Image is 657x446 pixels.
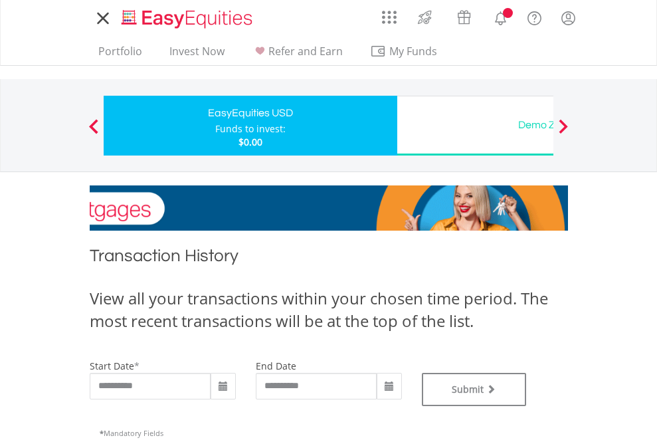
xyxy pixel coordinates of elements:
[370,43,457,60] span: My Funds
[551,3,585,33] a: My Profile
[246,45,348,65] a: Refer and Earn
[484,3,517,30] a: Notifications
[80,126,107,139] button: Previous
[268,44,343,58] span: Refer and Earn
[93,45,147,65] a: Portfolio
[119,8,258,30] img: EasyEquities_Logo.png
[116,3,258,30] a: Home page
[517,3,551,30] a: FAQ's and Support
[414,7,436,28] img: thrive-v2.svg
[90,244,568,274] h1: Transaction History
[453,7,475,28] img: vouchers-v2.svg
[90,185,568,231] img: EasyMortage Promotion Banner
[382,10,397,25] img: grid-menu-icon.svg
[100,428,163,438] span: Mandatory Fields
[444,3,484,28] a: Vouchers
[238,136,262,148] span: $0.00
[90,287,568,333] div: View all your transactions within your chosen time period. The most recent transactions will be a...
[373,3,405,25] a: AppsGrid
[215,122,286,136] div: Funds to invest:
[422,373,527,406] button: Submit
[164,45,230,65] a: Invest Now
[112,104,389,122] div: EasyEquities USD
[550,126,577,139] button: Next
[256,360,296,372] label: end date
[90,360,134,372] label: start date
